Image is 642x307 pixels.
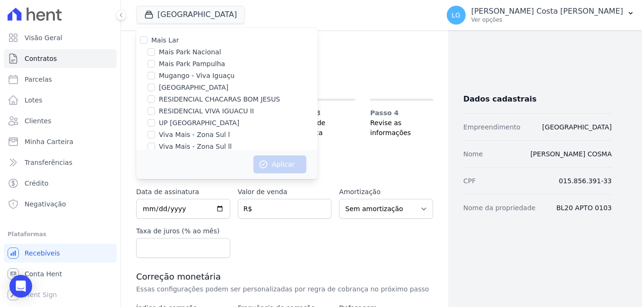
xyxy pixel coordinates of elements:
[159,71,234,81] label: Mugango - Viva Iguaçu
[559,175,612,187] dd: 015.856.391-33
[25,75,52,84] span: Parcelas
[463,93,612,106] h3: Dados cadastrais
[4,174,117,193] a: Crédito
[4,28,117,47] a: Visão Geral
[136,187,230,197] label: Data de assinatura
[136,284,433,294] p: Essas configurações podem ser personalizadas por regra de cobrança no próximo passo
[451,12,460,18] span: LG
[4,91,117,110] a: Lotes
[159,59,225,69] label: Mais Park Pampulha
[463,121,521,133] dt: Empreendimento
[463,175,476,187] dt: CPF
[471,16,623,24] p: Ver opções
[25,269,62,279] span: Conta Hent
[8,229,113,240] div: Plataformas
[25,54,57,63] span: Contratos
[4,49,117,68] a: Contratos
[292,118,355,138] span: Regras de cobrança
[159,106,254,116] label: RESIDENCIAL VIVA IGUACU II
[25,199,66,209] span: Negativação
[542,121,612,133] dd: [GEOGRAPHIC_DATA]
[136,6,245,24] button: [GEOGRAPHIC_DATA]
[159,118,239,128] label: UP [GEOGRAPHIC_DATA]
[136,226,230,236] label: Taxa de juros (% ao mês)
[4,264,117,283] a: Conta Hent
[530,148,612,160] dd: [PERSON_NAME] COSMA
[339,187,433,197] label: Amortização
[159,47,221,57] label: Mais Park Nacional
[25,33,62,43] span: Visão Geral
[463,148,483,160] dt: Nome
[439,2,642,28] button: LG [PERSON_NAME] Costa [PERSON_NAME] Ver opções
[4,132,117,151] a: Minha Carteira
[370,118,433,138] span: Revise as informações
[159,94,280,104] label: RESIDENCIAL CHACARAS BOM JESUS
[292,108,355,118] span: Passo 3
[136,271,433,282] h3: Correção monetária
[25,95,43,105] span: Lotes
[25,116,51,126] span: Clientes
[25,179,49,188] span: Crédito
[25,158,72,167] span: Transferências
[151,36,179,44] label: Mais Lar
[370,108,433,118] span: Passo 4
[4,111,117,130] a: Clientes
[471,7,623,16] p: [PERSON_NAME] Costa [PERSON_NAME]
[159,83,228,93] label: [GEOGRAPHIC_DATA]
[463,202,536,213] dt: Nome da propriedade
[4,195,117,213] a: Negativação
[4,153,117,172] a: Transferências
[25,248,60,258] span: Recebíveis
[159,130,230,140] label: Viva Mais - Zona Sul l
[4,244,117,263] a: Recebíveis
[238,187,332,197] label: Valor de venda
[159,142,232,152] label: Viva Mais - Zona Sul ll
[25,137,73,146] span: Minha Carteira
[556,202,612,213] dd: BL20 APTO 0103
[4,70,117,89] a: Parcelas
[9,275,32,298] div: Open Intercom Messenger
[253,155,306,173] button: Aplicar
